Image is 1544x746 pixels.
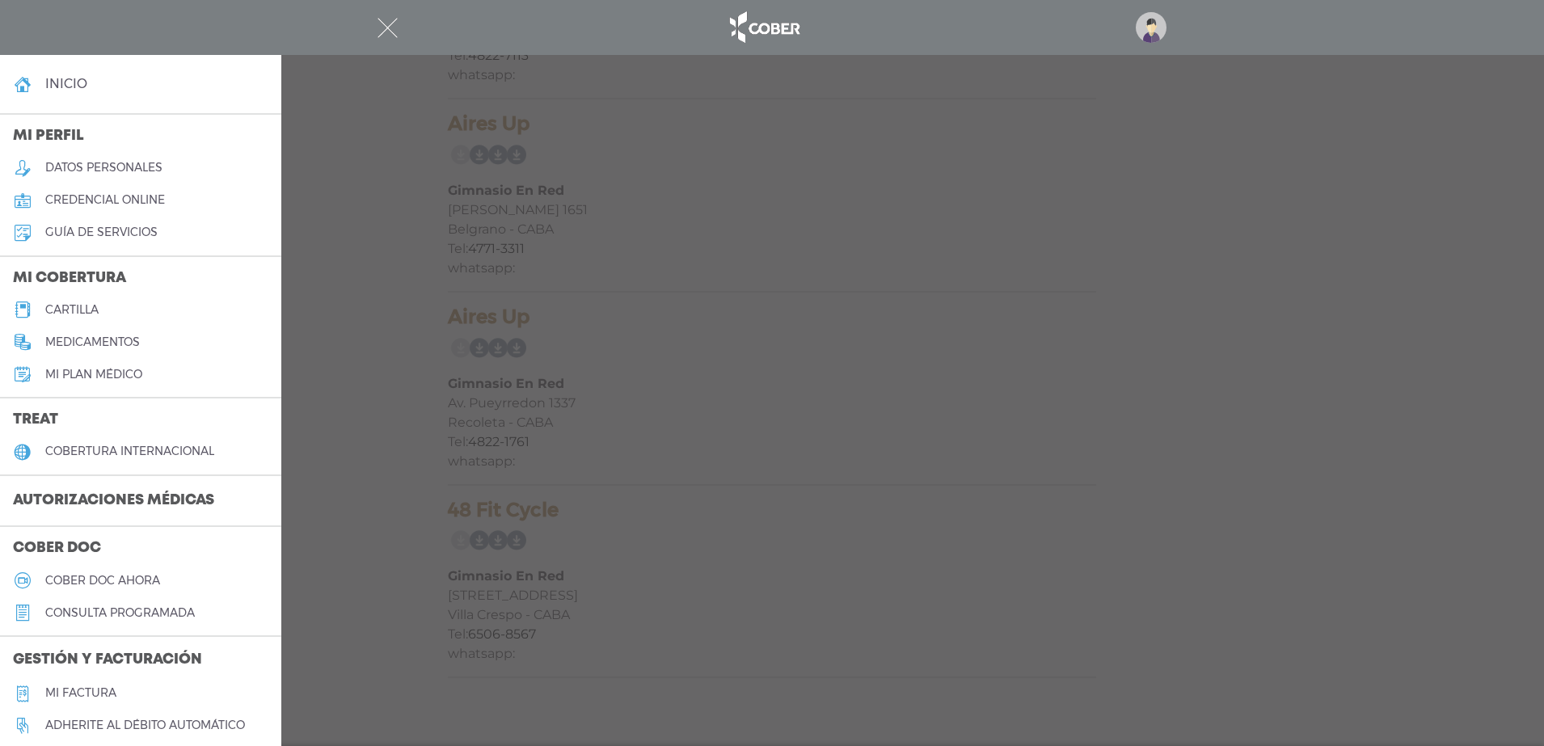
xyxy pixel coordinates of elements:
[378,18,398,38] img: Cober_menu-close-white.svg
[45,719,245,732] h5: Adherite al débito automático
[45,574,160,588] h5: Cober doc ahora
[45,161,162,175] h5: datos personales
[45,193,165,207] h5: credencial online
[45,335,140,349] h5: medicamentos
[45,225,158,239] h5: guía de servicios
[45,445,214,458] h5: cobertura internacional
[721,8,806,47] img: logo_cober_home-white.png
[45,606,195,620] h5: consulta programada
[45,76,87,91] h4: inicio
[45,686,116,700] h5: Mi factura
[45,368,142,381] h5: Mi plan médico
[1136,12,1166,43] img: profile-placeholder.svg
[45,303,99,317] h5: cartilla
